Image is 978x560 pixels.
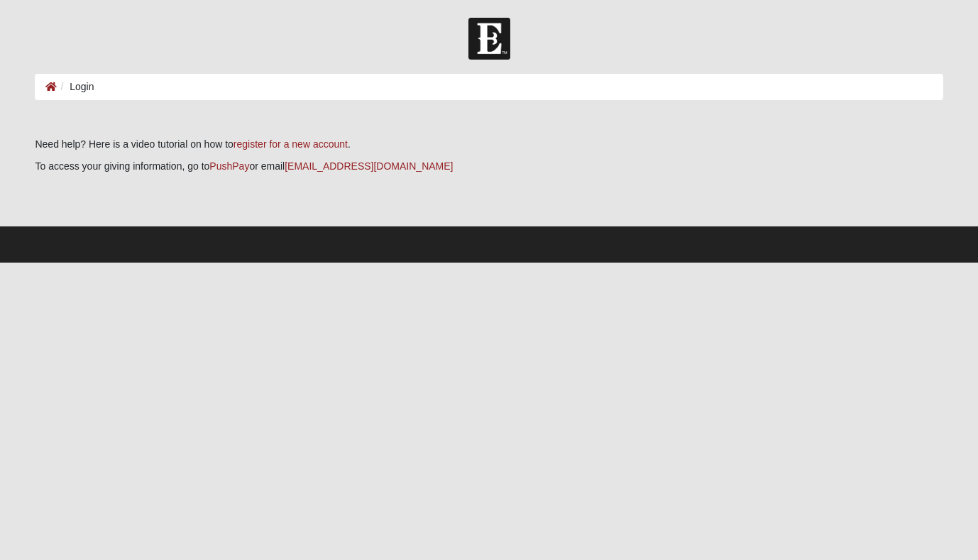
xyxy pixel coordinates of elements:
a: PushPay [209,160,249,172]
li: Login [57,79,94,94]
a: [EMAIL_ADDRESS][DOMAIN_NAME] [285,160,453,172]
a: register for a new account [233,138,348,150]
p: To access your giving information, go to or email [35,159,943,174]
img: Church of Eleven22 Logo [468,18,510,60]
p: Need help? Here is a video tutorial on how to . [35,137,943,152]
